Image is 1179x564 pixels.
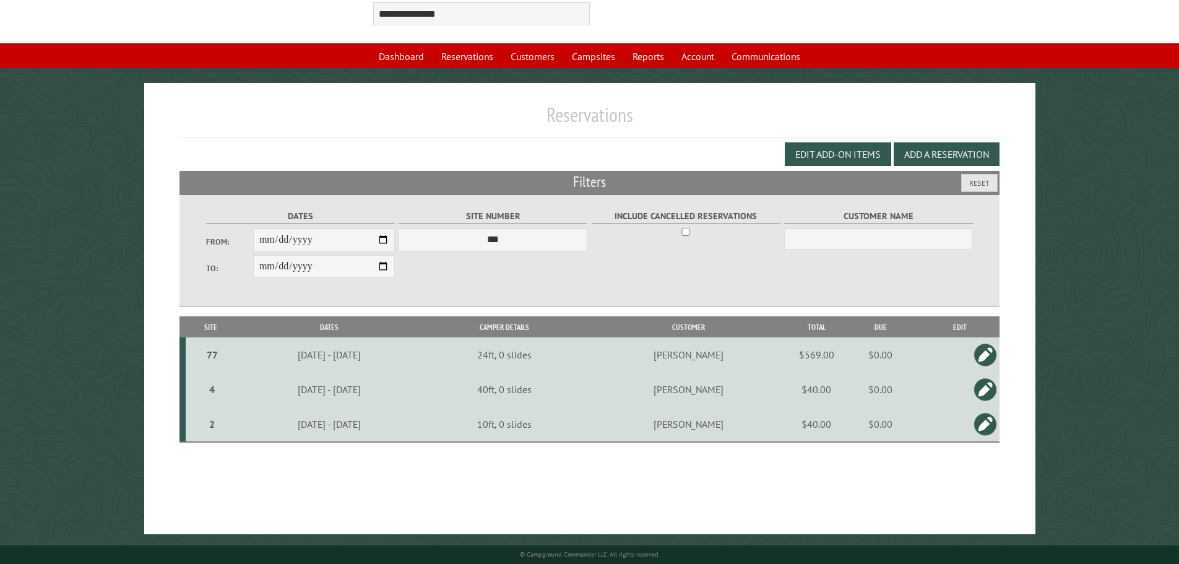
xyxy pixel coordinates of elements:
th: Dates [236,316,423,338]
button: Reset [961,174,998,192]
label: Site Number [399,209,587,223]
td: $0.00 [841,407,920,442]
div: [DATE] - [DATE] [238,349,421,361]
th: Due [841,316,920,338]
td: [PERSON_NAME] [585,407,792,442]
div: 2 [191,418,234,430]
td: 10ft, 0 slides [423,407,585,442]
th: Camper Details [423,316,585,338]
td: 40ft, 0 slides [423,372,585,407]
th: Total [792,316,841,338]
td: $40.00 [792,407,841,442]
td: 24ft, 0 slides [423,337,585,372]
td: $40.00 [792,372,841,407]
td: $569.00 [792,337,841,372]
label: From: [206,236,253,248]
th: Site [186,316,236,338]
a: Reports [625,45,672,68]
label: Customer Name [784,209,973,223]
div: [DATE] - [DATE] [238,418,421,430]
button: Add a Reservation [894,142,1000,166]
td: $0.00 [841,337,920,372]
a: Account [674,45,722,68]
a: Customers [503,45,562,68]
th: Customer [585,316,792,338]
label: Dates [206,209,395,223]
td: [PERSON_NAME] [585,372,792,407]
small: © Campground Commander LLC. All rights reserved. [520,550,660,558]
div: 77 [191,349,234,361]
h2: Filters [179,171,1000,194]
a: Dashboard [371,45,431,68]
a: Campsites [564,45,623,68]
label: To: [206,262,253,274]
a: Reservations [434,45,501,68]
h1: Reservations [179,103,1000,137]
td: [PERSON_NAME] [585,337,792,372]
th: Edit [920,316,1000,338]
a: Communications [724,45,808,68]
button: Edit Add-on Items [785,142,891,166]
div: [DATE] - [DATE] [238,383,421,396]
div: 4 [191,383,234,396]
td: $0.00 [841,372,920,407]
label: Include Cancelled Reservations [592,209,780,223]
